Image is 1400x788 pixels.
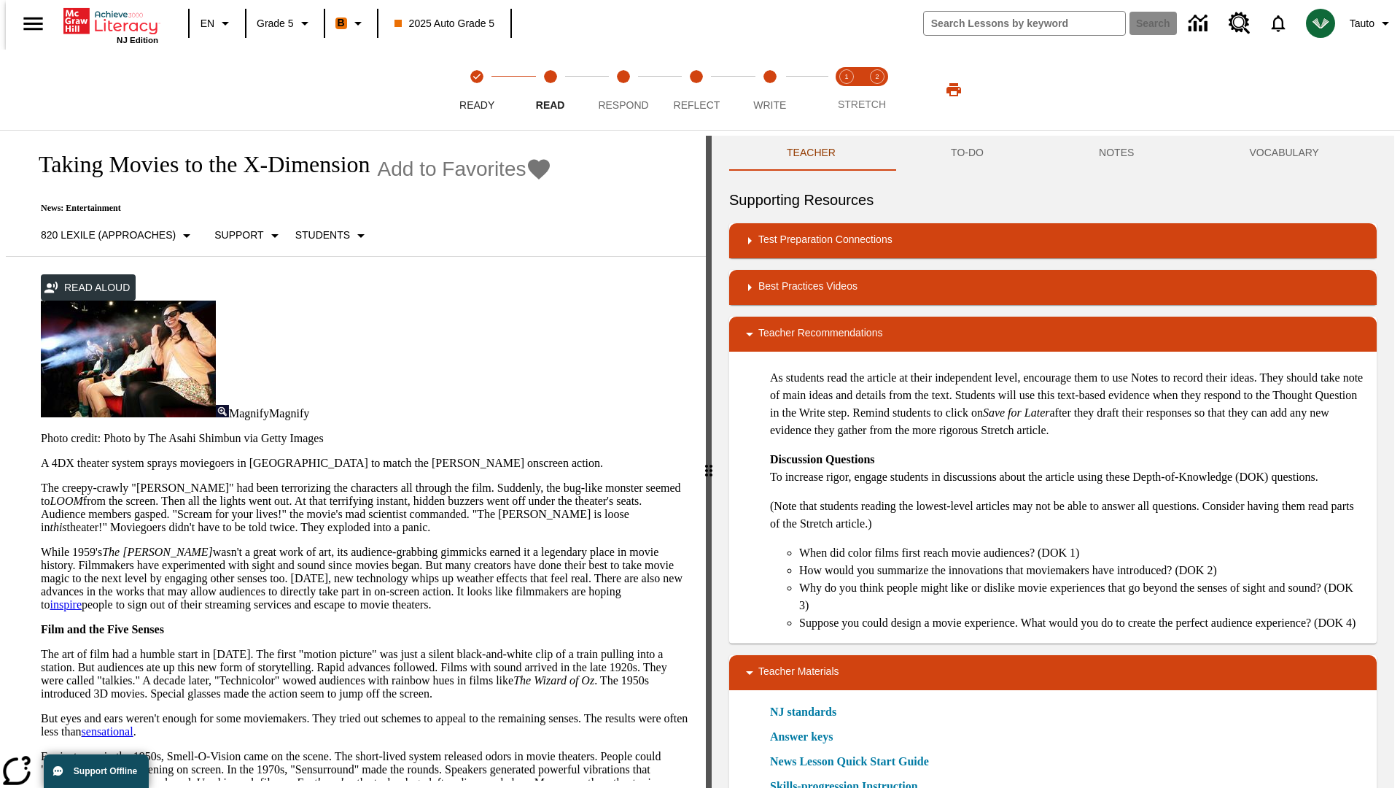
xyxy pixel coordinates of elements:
em: this [50,521,66,533]
h6: Supporting Resources [729,188,1377,212]
button: Boost Class color is orange. Change class color [330,10,373,36]
button: Print [930,77,977,103]
li: Why do you think people might like or dislike movie experiences that go beyond the senses of sigh... [799,579,1365,614]
button: Select Student [289,223,376,249]
span: Respond [598,99,648,111]
a: Answer keys, Will open in new browser window or tab [770,728,833,746]
p: The creepy-crawly "[PERSON_NAME]" had been terrorizing the characters all through the film. Sudde... [41,482,688,534]
p: Photo credit: Photo by The Asahi Shimbun via Getty Images [41,432,688,445]
strong: Discussion Questions [770,453,875,466]
button: Add to Favorites - Taking Movies to the X-Dimension [378,156,553,182]
span: Reflect [674,99,720,111]
button: NOTES [1041,136,1191,171]
div: Teacher Materials [729,655,1377,690]
em: Save for Later [983,406,1050,419]
button: Profile/Settings [1344,10,1400,36]
span: Magnify [269,407,309,420]
p: News: Entertainment [23,203,552,214]
li: How would you summarize the innovations that moviemakers have introduced? (DOK 2) [799,562,1365,579]
img: Magnify [216,405,229,417]
div: Instructional Panel Tabs [729,136,1377,171]
span: B [338,14,345,32]
em: LOOM [50,495,82,507]
span: Write [753,99,786,111]
em: The Wizard of Oz [513,674,594,687]
button: Ready(Step completed) step 1 of 5 [435,50,519,130]
div: activity [712,136,1394,788]
div: Test Preparation Connections [729,223,1377,258]
button: VOCABULARY [1191,136,1377,171]
button: Respond step 3 of 5 [581,50,666,130]
button: Scaffolds, Support [209,223,289,249]
span: Ready [459,99,494,111]
a: News Lesson Quick Start Guide, Will open in new browser window or tab [770,753,929,770]
p: (Note that students reading the lowest-level articles may not be able to answer all questions. Co... [770,498,1365,533]
a: inspire [50,598,82,611]
span: EN [201,16,214,31]
a: sensational [82,725,133,738]
button: Read Aloud [41,274,136,301]
button: TO-DO [893,136,1041,171]
button: Write step 5 of 5 [728,50,812,130]
span: NJ Edition [117,36,158,45]
input: search field [924,12,1125,35]
button: Open side menu [12,2,55,45]
p: Best Practices Videos [758,279,857,296]
text: 1 [844,73,848,80]
button: Stretch Read step 1 of 2 [825,50,868,130]
div: reading [6,136,706,781]
button: Select a new avatar [1297,4,1344,42]
strong: Film and the Five Senses [41,623,164,636]
p: Teacher Recommendations [758,325,882,343]
button: Teacher [729,136,893,171]
a: Notifications [1259,4,1297,42]
button: Language: EN, Select a language [194,10,241,36]
div: Home [63,5,158,45]
button: Select Lexile, 820 Lexile (Approaches) [35,223,201,249]
li: When did color films first reach movie audiences? (DOK 1) [799,544,1365,562]
p: Support [214,228,263,243]
button: Grade: Grade 5, Select a grade [251,10,319,36]
span: Support Offline [74,766,137,776]
span: Read [536,99,565,111]
p: 820 Lexile (Approaches) [41,228,176,243]
button: Reflect step 4 of 5 [654,50,739,130]
text: 2 [875,73,879,80]
h1: Taking Movies to the X-Dimension [23,151,370,178]
p: Test Preparation Connections [758,232,892,250]
p: The art of film had a humble start in [DATE]. The first "motion picture" was just a silent black-... [41,648,688,700]
a: Data Center [1180,4,1220,44]
p: Teacher Materials [758,664,839,681]
p: Students [295,228,350,243]
p: To increase rigor, engage students in discussions about the article using these Depth-of-Knowledg... [770,451,1365,486]
button: Read step 2 of 5 [507,50,592,130]
span: 2025 Auto Grade 5 [394,16,495,31]
span: Magnify [229,407,269,420]
img: avatar image [1306,9,1335,38]
span: Add to Favorites [378,158,526,181]
span: Grade 5 [257,16,294,31]
p: A 4DX theater system sprays moviegoers in [GEOGRAPHIC_DATA] to match the [PERSON_NAME] onscreen a... [41,457,688,470]
li: Suppose you could design a movie experience. What would you do to create the perfect audience exp... [799,614,1365,632]
img: Panel in front of the seats sprays water mist to the happy audience at a 4DX-equipped theater. [41,301,216,417]
span: Tauto [1350,16,1374,31]
p: As students read the article at their independent level, encourage them to use Notes to record th... [770,369,1365,439]
span: STRETCH [838,98,886,110]
a: NJ standards [770,703,845,721]
div: Press Enter or Spacebar and then press right and left arrow keys to move the slider [706,136,712,788]
div: Best Practices Videos [729,270,1377,305]
div: Teacher Recommendations [729,317,1377,352]
p: While 1959's wasn't a great work of art, its audience-grabbing gimmicks earned it a legendary pla... [41,546,688,611]
p: But eyes and ears weren't enough for some moviemakers. They tried out schemes to appeal to the re... [41,712,688,738]
a: Resource Center, Will open in new tab [1220,4,1259,43]
button: Stretch Respond step 2 of 2 [856,50,898,130]
button: Support Offline [44,754,149,788]
em: The [PERSON_NAME] [102,546,213,558]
